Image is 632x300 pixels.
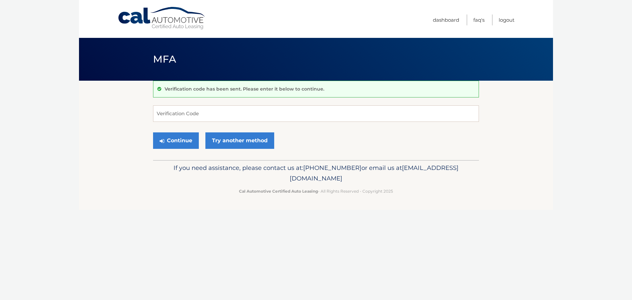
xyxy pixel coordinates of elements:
p: If you need assistance, please contact us at: or email us at [157,163,475,184]
input: Verification Code [153,105,479,122]
a: Try another method [205,132,274,149]
span: [PHONE_NUMBER] [303,164,361,172]
strong: Cal Automotive Certified Auto Leasing [239,189,318,194]
span: MFA [153,53,176,65]
a: Cal Automotive [118,7,206,30]
a: Dashboard [433,14,459,25]
a: Logout [499,14,514,25]
p: - All Rights Reserved - Copyright 2025 [157,188,475,195]
a: FAQ's [473,14,485,25]
p: Verification code has been sent. Please enter it below to continue. [165,86,324,92]
span: [EMAIL_ADDRESS][DOMAIN_NAME] [290,164,459,182]
button: Continue [153,132,199,149]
